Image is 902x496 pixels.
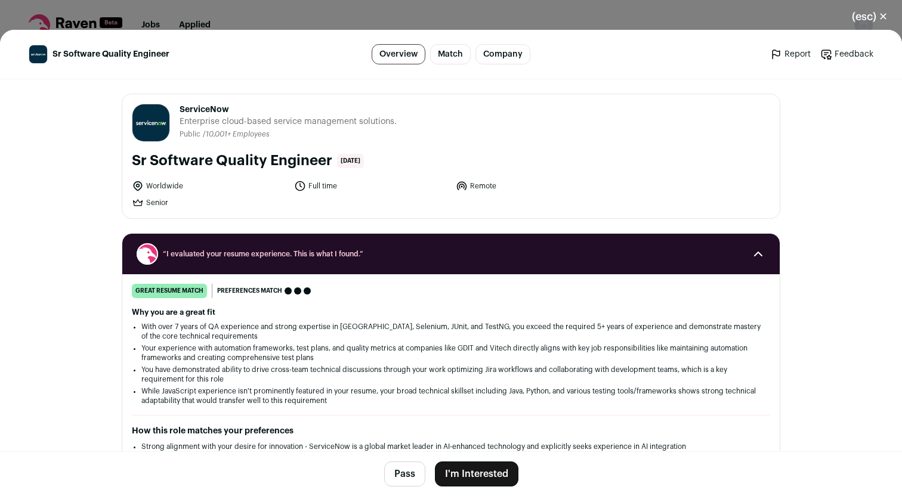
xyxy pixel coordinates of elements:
li: While JavaScript experience isn't prominently featured in your resume, your broad technical skill... [141,386,761,405]
li: Your experience with automation frameworks, test plans, and quality metrics at companies like GDI... [141,343,761,362]
li: / [203,130,270,139]
span: ServiceNow [180,104,397,116]
button: Close modal [838,4,902,30]
span: Preferences match [217,285,282,297]
li: Public [180,130,203,139]
img: 29f85fd8b287e9f664a2b1c097d31c015b81325739a916a8fbde7e2e4cbfa6b3.jpg [29,45,47,63]
a: Match [430,44,471,64]
button: Pass [384,461,425,486]
a: Company [475,44,530,64]
li: Senior [132,197,287,209]
li: Worldwide [132,180,287,192]
a: Feedback [820,48,873,60]
a: Overview [372,44,425,64]
span: Enterprise cloud-based service management solutions. [180,116,397,128]
li: With over 7 years of QA experience and strong expertise in [GEOGRAPHIC_DATA], Selenium, JUnit, an... [141,322,761,341]
div: great resume match [132,284,207,298]
span: Sr Software Quality Engineer [52,48,169,60]
img: 29f85fd8b287e9f664a2b1c097d31c015b81325739a916a8fbde7e2e4cbfa6b3.jpg [132,104,169,141]
li: You have demonstrated ability to drive cross-team technical discussions through your work optimiz... [141,365,761,384]
h1: Sr Software Quality Engineer [132,151,332,170]
button: I'm Interested [435,461,518,486]
span: 10,001+ Employees [206,131,270,138]
h2: How this role matches your preferences [132,425,770,437]
span: [DATE] [337,154,364,168]
h2: Why you are a great fit [132,308,770,317]
li: Strong alignment with your desire for innovation - ServiceNow is a global market leader in AI-enh... [141,442,761,451]
span: “I evaluated your resume experience. This is what I found.” [163,249,739,259]
li: Remote [456,180,611,192]
a: Report [770,48,811,60]
li: Full time [294,180,449,192]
